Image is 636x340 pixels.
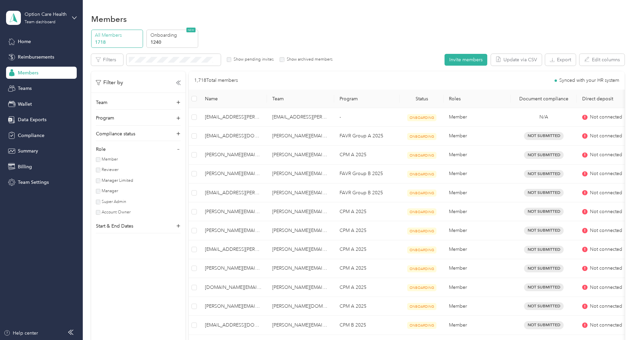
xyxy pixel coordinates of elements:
[400,165,444,183] td: ONBOARDING
[267,202,334,221] td: tina.morris@optioncare.com
[205,132,261,140] span: [EMAIL_ADDRESS][DOMAIN_NAME]
[590,151,622,159] span: Not connected
[18,54,54,61] span: Reimbursements
[524,265,564,272] span: Not Submitted
[95,39,141,46] p: 1718
[400,183,444,202] td: ONBOARDING
[96,146,106,153] p: Role
[444,146,511,165] td: Member
[590,284,622,291] span: Not connected
[100,199,126,205] label: Super Admin
[267,221,334,240] td: tina.morris@optioncare.com
[444,165,511,183] td: Member
[205,284,261,291] span: [DOMAIN_NAME][EMAIL_ADDRESS][DOMAIN_NAME]
[400,221,444,240] td: ONBOARDING
[18,179,49,186] span: Team Settings
[407,171,436,178] span: ONBOARDING
[400,297,444,316] td: ONBOARDING
[100,188,118,194] label: Manager
[334,183,400,202] td: FAVR Group B 2025
[407,246,436,253] span: ONBOARDING
[205,113,261,121] span: [EMAIL_ADDRESS][PERSON_NAME][DOMAIN_NAME]
[18,147,38,155] span: Summary
[200,316,267,335] td: alyisar.bittar@optioncare.com
[205,208,261,215] span: [PERSON_NAME][EMAIL_ADDRESS][PERSON_NAME][DOMAIN_NAME]
[590,189,622,197] span: Not connected
[96,78,123,87] p: Filter by
[205,265,261,272] span: [PERSON_NAME][EMAIL_ADDRESS][PERSON_NAME][DOMAIN_NAME]
[267,183,334,202] td: roxanne.reynolds@optioncare.com
[91,15,127,23] h1: Members
[205,170,261,177] span: [PERSON_NAME][EMAIL_ADDRESS][PERSON_NAME][DOMAIN_NAME]
[524,170,564,178] span: Not Submitted
[200,240,267,259] td: alexa.horrocks@optioncare.com
[334,297,400,316] td: CPM A 2025
[205,96,261,102] span: Name
[186,28,196,32] span: NEW
[194,77,238,84] p: 1,718 Total members
[407,228,436,235] span: ONBOARDING
[96,99,107,106] p: Team
[334,316,400,335] td: CPM B 2025
[524,189,564,197] span: Not Submitted
[96,130,135,137] p: Compliance status
[407,114,436,121] span: ONBOARDING
[18,116,46,123] span: Data Exports
[524,132,564,140] span: Not Submitted
[334,202,400,221] td: CPM A 2025
[524,321,564,329] span: Not Submitted
[100,209,131,215] label: Account Owner
[334,146,400,165] td: CPM A 2025
[200,165,267,183] td: abigail.johnson@optioncare.com
[200,297,267,316] td: allyson.rickabaugh@optioncare.com
[400,90,444,108] th: Status
[200,202,267,221] td: aileen.perry@optioncare.com
[524,283,564,291] span: Not Submitted
[18,101,32,108] span: Wallet
[444,202,511,221] td: Member
[100,178,133,184] label: Manager Limited
[539,113,548,121] span: N/A
[334,278,400,297] td: CPM A 2025
[18,163,32,170] span: Billing
[205,189,261,197] span: [EMAIL_ADDRESS][PERSON_NAME][DOMAIN_NAME]
[18,69,38,76] span: Members
[96,114,114,122] p: Program
[18,38,31,45] span: Home
[18,132,44,139] span: Compliance
[400,127,444,145] td: ONBOARDING
[200,108,267,127] td: aarika.garcia@optioncare.com
[400,108,444,127] td: ONBOARDING
[100,167,118,173] label: Reviewer
[590,265,622,272] span: Not connected
[407,284,436,291] span: ONBOARDING
[91,54,123,66] button: Filters
[205,246,261,253] span: [EMAIL_ADDRESS][PERSON_NAME][DOMAIN_NAME]
[267,127,334,145] td: lindsey.rohal@optioncare.com
[334,165,400,183] td: FAVR Group B 2025
[334,221,400,240] td: CPM A 2025
[407,322,436,329] span: ONBOARDING
[444,240,511,259] td: Member
[444,183,511,202] td: Member
[590,227,622,234] span: Not connected
[524,302,564,310] span: Not Submitted
[150,39,196,46] p: 1240
[444,221,511,240] td: Member
[267,316,334,335] td: robert.zarnowski@optioncare.com
[334,240,400,259] td: CPM A 2025
[267,90,334,108] th: Team
[200,259,267,278] td: alexandra.payne@optioncare.com
[590,321,622,329] span: Not connected
[590,246,622,253] span: Not connected
[205,151,261,159] span: [PERSON_NAME][EMAIL_ADDRESS][PERSON_NAME][DOMAIN_NAME]
[267,297,334,316] td: lori.walter@optioncare.com
[400,146,444,165] td: ONBOARDING
[590,208,622,215] span: Not connected
[4,330,38,337] button: Help center
[444,108,511,127] td: Member
[95,32,141,39] p: All Members
[231,57,274,63] label: Show pending invites
[200,278,267,297] td: alicia.green@optioncare.com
